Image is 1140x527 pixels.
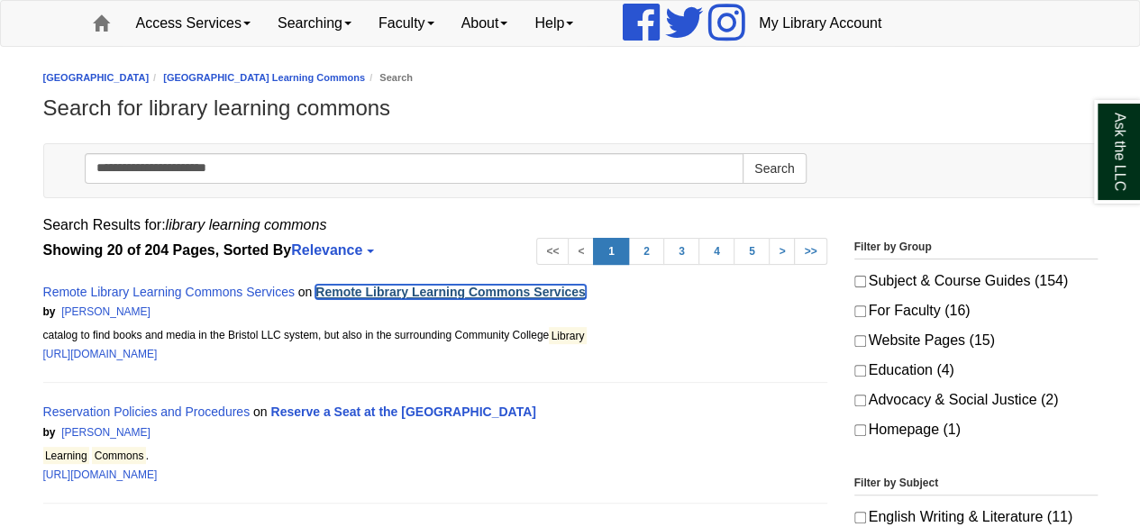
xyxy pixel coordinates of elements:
a: About [448,1,522,46]
input: Advocacy & Social Justice (2) [854,395,866,406]
a: [URL][DOMAIN_NAME] [43,468,158,481]
a: << [536,238,569,265]
label: Education (4) [854,358,1098,383]
a: Reservation Policies and Procedures [43,404,251,419]
span: | [153,426,165,439]
a: [URL][DOMAIN_NAME] [43,348,158,360]
span: | [153,305,165,318]
mark: Commons [92,447,145,464]
legend: Filter by Group [854,238,1098,259]
a: >> [794,238,826,265]
a: Faculty [365,1,448,46]
em: library learning commons [166,217,327,232]
span: by [43,305,56,318]
a: 4 [698,238,734,265]
a: [PERSON_NAME] [61,426,150,439]
h1: Search for library learning commons [43,95,1098,121]
label: Subject & Course Guides (154) [854,268,1098,294]
label: For Faculty (16) [854,298,1098,323]
legend: Filter by Subject [854,474,1098,495]
a: Access Services [123,1,264,46]
a: Remote Library Learning Commons Services [315,285,586,299]
a: Relevance [291,242,371,258]
span: Search Score [169,426,238,439]
a: 1 [593,238,629,265]
span: Search Score [169,305,238,318]
button: Search [743,153,806,184]
span: on [298,285,313,299]
a: Searching [264,1,365,46]
input: Website Pages (15) [854,335,866,347]
div: catalog to find books and media in the Bristol LLC system, but also in the surrounding Community ... [43,326,827,345]
span: on [253,404,268,419]
label: Homepage (1) [854,417,1098,442]
span: 31.22 [153,305,264,318]
nav: breadcrumb [43,69,1098,86]
li: Search [365,69,413,86]
a: My Library Account [745,1,895,46]
span: 21.09 [153,426,264,439]
div: . [43,447,827,466]
input: English Writing & Literature (11) [854,512,866,523]
label: Advocacy & Social Justice (2) [854,387,1098,413]
mark: Learning [43,447,90,464]
ul: Search Pagination [536,238,826,265]
div: Search Results for: [43,213,1098,238]
mark: Library [549,327,586,344]
label: Website Pages (15) [854,328,1098,353]
a: [GEOGRAPHIC_DATA] [43,72,150,83]
a: [GEOGRAPHIC_DATA] Learning Commons [163,72,365,83]
input: For Faculty (16) [854,305,866,317]
a: Help [521,1,587,46]
input: Homepage (1) [854,424,866,436]
a: < [568,238,594,265]
input: Subject & Course Guides (154) [854,276,866,287]
a: > [769,238,795,265]
a: Reserve a Seat at the [GEOGRAPHIC_DATA] [270,404,535,419]
strong: Showing 20 of 204 Pages, Sorted By [43,238,827,263]
a: Remote Library Learning Commons Services [43,285,295,299]
input: Education (4) [854,365,866,377]
a: 5 [734,238,770,265]
a: 2 [628,238,664,265]
a: 3 [663,238,699,265]
a: [PERSON_NAME] [61,305,150,318]
span: by [43,426,56,439]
